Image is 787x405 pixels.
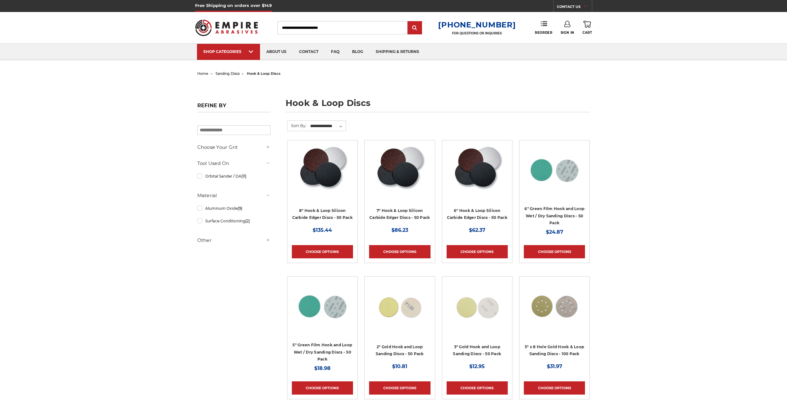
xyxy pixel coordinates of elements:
h5: Tool Used On [197,160,270,167]
span: (9) [238,206,242,211]
a: faq [325,44,346,60]
h5: Other [197,237,270,244]
a: blog [346,44,369,60]
h5: Material [197,192,270,199]
a: [PHONE_NUMBER] [438,20,516,29]
span: Sign In [561,31,574,35]
a: about us [260,44,293,60]
span: $135.44 [313,227,332,233]
label: Sort By: [287,121,306,130]
span: $24.87 [546,229,563,235]
a: 3" Gold Hook and Loop Sanding Discs - 50 Pack [453,344,501,356]
p: FOR QUESTIONS OR INQUIRIES [438,31,516,35]
select: Sort By: [309,121,346,131]
a: 7" Hook & Loop Silicon Carbide Edger Discs - 50 Pack [369,208,430,220]
a: Choose Options [524,245,585,258]
span: Cart [582,31,592,35]
a: 3 inch gold hook and loop sanding discs [447,281,508,342]
a: 8" Hook & Loop Silicon Carbide Edger Discs - 50 Pack [292,208,353,220]
img: 3 inch gold hook and loop sanding discs [452,281,502,332]
div: SHOP CATEGORIES [203,49,254,54]
a: sanding discs [216,71,240,76]
a: Silicon Carbide 8" Hook & Loop Edger Discs [292,145,353,206]
img: Side-by-side 5-inch green film hook and loop sanding disc p60 grit and loop back [297,281,348,332]
span: $62.37 [469,227,485,233]
a: Silicon Carbide 7" Hook & Loop Edger Discs [369,145,430,206]
a: Choose Options [292,381,353,395]
a: Choose Options [524,381,585,395]
a: home [197,71,208,76]
img: 6-inch 60-grit green film hook and loop sanding discs with fast cutting aluminum oxide for coarse... [529,145,580,195]
h5: Choose Your Grit [197,144,270,151]
a: 5 inch 8 hole gold velcro disc stack [524,281,585,342]
a: Aluminum Oxide [197,203,270,214]
img: Silicon Carbide 7" Hook & Loop Edger Discs [374,145,425,195]
span: $86.23 [391,227,408,233]
span: $31.97 [547,363,562,369]
a: 6-inch 60-grit green film hook and loop sanding discs with fast cutting aluminum oxide for coarse... [524,145,585,206]
a: Choose Options [447,245,508,258]
a: Choose Options [369,245,430,258]
a: Surface Conditioning [197,215,270,226]
a: Choose Options [369,381,430,395]
a: 2" Gold Hook and Loop Sanding Discs - 50 Pack [376,344,424,356]
a: Reorder [535,21,552,34]
a: shipping & returns [369,44,425,60]
a: Choose Options [447,381,508,395]
a: Silicon Carbide 6" Hook & Loop Edger Discs [447,145,508,206]
a: Side-by-side 5-inch green film hook and loop sanding disc p60 grit and loop back [292,281,353,342]
a: 2 inch hook loop sanding discs gold [369,281,430,342]
input: Submit [408,22,421,34]
a: Choose Options [292,245,353,258]
a: 5" Green Film Hook and Loop Wet / Dry Sanding Discs - 50 Pack [292,343,352,361]
a: CONTACT US [557,3,592,12]
img: 5 inch 8 hole gold velcro disc stack [529,281,580,332]
img: Silicon Carbide 8" Hook & Loop Edger Discs [297,145,348,195]
a: Orbital Sander / DA [197,171,270,182]
span: $12.95 [469,363,485,369]
h5: Refine by [197,103,270,112]
img: Empire Abrasives [195,15,258,40]
a: Cart [582,21,592,35]
a: 6" Green Film Hook and Loop Wet / Dry Sanding Discs - 50 Pack [524,206,584,225]
span: hook & loop discs [247,71,281,76]
h1: hook & loop discs [286,99,590,112]
img: Silicon Carbide 6" Hook & Loop Edger Discs [452,145,503,195]
span: $10.81 [392,363,407,369]
a: contact [293,44,325,60]
span: (2) [245,219,250,223]
a: 5" x 8 Hole Gold Hook & Loop Sanding Discs - 100 Pack [525,344,584,356]
span: Reorder [535,31,552,35]
a: 6" Hook & Loop Silicon Carbide Edger Discs - 50 Pack [447,208,507,220]
span: (11) [241,174,246,179]
span: $18.98 [314,365,331,371]
img: 2 inch hook loop sanding discs gold [374,281,425,332]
